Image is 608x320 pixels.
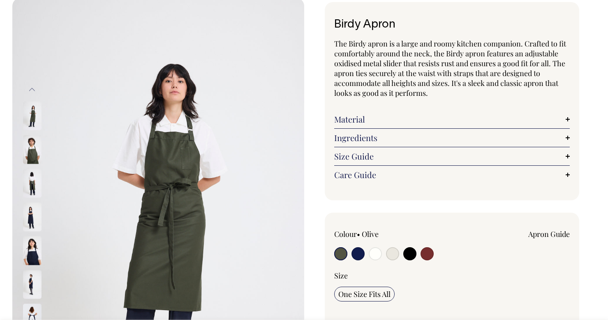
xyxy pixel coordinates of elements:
[334,287,395,301] input: One Size Fits All
[334,151,570,161] a: Size Guide
[338,289,391,299] span: One Size Fits All
[334,39,566,98] span: The Birdy apron is a large and roomy kitchen companion. Crafted to fit comfortably around the nec...
[528,229,570,239] a: Apron Guide
[23,236,42,265] img: dark-navy
[26,81,38,99] button: Previous
[334,133,570,143] a: Ingredients
[23,101,42,130] img: olive
[334,114,570,124] a: Material
[23,169,42,197] img: olive
[362,229,379,239] label: Olive
[357,229,360,239] span: •
[334,170,570,180] a: Care Guide
[334,19,570,31] h1: Birdy Apron
[23,202,42,231] img: dark-navy
[23,270,42,299] img: dark-navy
[334,271,570,281] div: Size
[23,135,42,164] img: olive
[334,229,428,239] div: Colour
